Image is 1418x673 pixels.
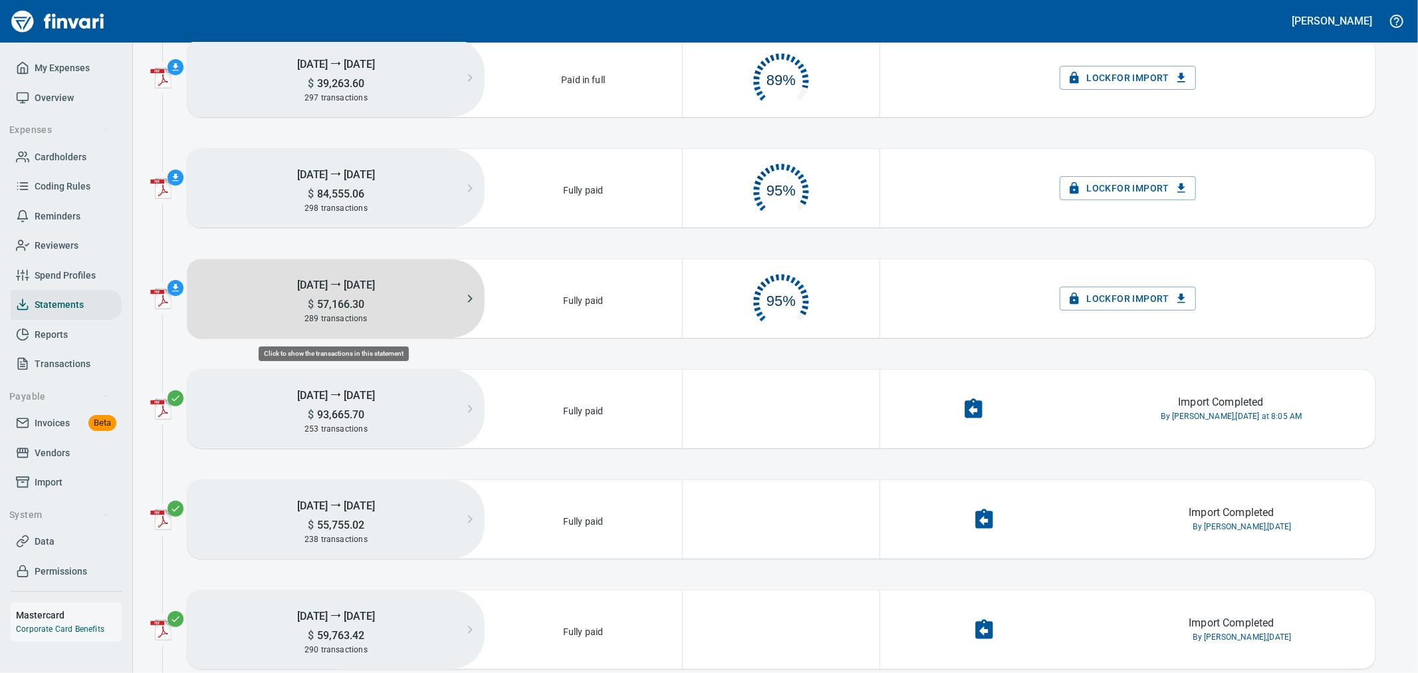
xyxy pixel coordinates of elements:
[1070,291,1185,307] span: Lock for Import
[1193,521,1292,534] span: By [PERSON_NAME], [DATE]
[1189,615,1274,631] p: Import Completed
[11,290,122,320] a: Statements
[35,149,86,166] span: Cardholders
[314,77,364,90] span: 39,263.60
[11,527,122,557] a: Data
[559,290,608,307] p: Fully paid
[150,178,172,199] img: adobe-pdf-icon.png
[4,118,115,142] button: Expenses
[9,388,110,405] span: Payable
[11,408,122,438] a: InvoicesBeta
[35,297,84,313] span: Statements
[314,188,364,200] span: 84,555.06
[559,180,608,197] p: Fully paid
[9,122,110,138] span: Expenses
[559,400,608,418] p: Fully paid
[308,408,314,421] span: $
[187,382,485,408] h5: [DATE] ⭢ [DATE]
[1060,287,1196,311] button: Lockfor Import
[1189,505,1274,521] p: Import Completed
[314,408,364,421] span: 93,665.70
[965,610,1004,650] button: Undo Import Completion
[35,356,90,372] span: Transactions
[304,424,368,434] span: 253 transactions
[11,320,122,350] a: Reports
[35,267,96,284] span: Spend Profiles
[11,172,122,202] a: Coding Rules
[11,438,122,468] a: Vendors
[8,5,108,37] img: Finvari
[11,231,122,261] a: Reviewers
[150,619,172,640] img: adobe-pdf-icon.png
[1178,394,1263,410] p: Import Completed
[187,370,485,448] button: [DATE] ⭢ [DATE]$93,665.70253 transactions
[1070,70,1185,86] span: Lock for Import
[9,507,110,523] span: System
[187,51,485,76] h5: [DATE] ⭢ [DATE]
[4,503,115,527] button: System
[35,60,90,76] span: My Expenses
[35,563,87,580] span: Permissions
[1060,176,1196,201] button: Lockfor Import
[954,390,993,429] button: Undo Import Completion
[11,349,122,379] a: Transactions
[11,142,122,172] a: Cardholders
[965,500,1004,539] button: Undo Import Completion
[683,39,880,116] div: 264 of 297 complete. Click to open reminders.
[187,149,485,227] button: [DATE] ⭢ [DATE]$84,555.06298 transactions
[304,645,368,654] span: 290 transactions
[683,260,880,337] button: 95%
[1292,14,1372,28] h5: [PERSON_NAME]
[308,629,314,642] span: $
[4,384,115,409] button: Payable
[304,93,368,102] span: 297 transactions
[11,557,122,587] a: Permissions
[16,608,122,622] h6: Mastercard
[187,603,485,628] h5: [DATE] ⭢ [DATE]
[187,492,485,518] h5: [DATE] ⭢ [DATE]
[11,261,122,291] a: Spend Profiles
[308,77,314,90] span: $
[683,39,880,116] button: 89%
[683,150,880,227] div: 282 of 298 complete. Click to open reminders.
[304,535,368,544] span: 238 transactions
[187,591,485,669] button: [DATE] ⭢ [DATE]$59,763.42290 transactions
[1161,410,1302,424] span: By [PERSON_NAME], [DATE] at 8:05 AM
[11,53,122,83] a: My Expenses
[1289,11,1375,31] button: [PERSON_NAME]
[35,208,80,225] span: Reminders
[150,509,172,530] img: adobe-pdf-icon.png
[683,150,880,227] button: 95%
[314,629,364,642] span: 59,763.42
[150,288,172,309] img: adobe-pdf-icon.png
[11,468,122,497] a: Import
[559,511,608,528] p: Fully paid
[35,178,90,195] span: Coding Rules
[1060,66,1196,90] button: Lockfor Import
[683,260,880,337] div: 274 of 289 complete. Click to open reminders.
[35,90,74,106] span: Overview
[11,202,122,231] a: Reminders
[314,519,364,531] span: 55,755.02
[304,203,368,213] span: 298 transactions
[559,621,608,638] p: Fully paid
[314,298,364,311] span: 57,166.30
[187,259,485,338] button: [DATE] ⭢ [DATE]$57,166.30289 transactions
[187,161,485,187] h5: [DATE] ⭢ [DATE]
[35,533,55,550] span: Data
[11,83,122,113] a: Overview
[35,237,78,254] span: Reviewers
[1193,631,1292,644] span: By [PERSON_NAME], [DATE]
[35,327,68,343] span: Reports
[187,271,485,297] h5: [DATE] ⭢ [DATE]
[187,39,485,117] button: [DATE] ⭢ [DATE]$39,263.60297 transactions
[304,314,368,323] span: 289 transactions
[35,474,62,491] span: Import
[35,445,70,462] span: Vendors
[1070,180,1185,197] span: Lock for Import
[187,480,485,559] button: [DATE] ⭢ [DATE]$55,755.02238 transactions
[308,519,314,531] span: $
[308,298,314,311] span: $
[16,624,104,634] a: Corporate Card Benefits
